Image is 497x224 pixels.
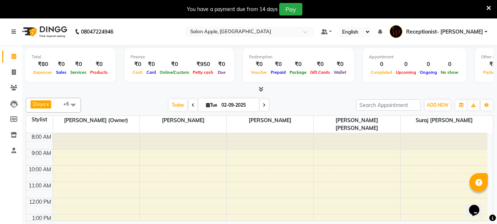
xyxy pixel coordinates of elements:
[390,25,402,38] img: Receptionist- Sayali
[88,60,110,69] div: ₹0
[369,54,460,60] div: Appointment
[81,21,113,42] b: 08047224946
[439,60,460,69] div: 0
[288,60,308,69] div: ₹0
[88,70,110,75] span: Products
[68,70,88,75] span: Services
[439,70,460,75] span: No show
[332,60,348,69] div: ₹0
[53,116,139,125] span: [PERSON_NAME] (Owner)
[19,21,69,42] img: logo
[191,70,215,75] span: Petty cash
[169,99,187,111] span: Today
[28,198,53,206] div: 12:00 PM
[427,102,448,108] span: ADD NEW
[191,60,215,69] div: ₹950
[31,214,53,222] div: 1:00 PM
[33,101,46,107] span: Divya
[131,60,145,69] div: ₹0
[54,60,68,69] div: ₹0
[269,60,288,69] div: ₹0
[369,60,394,69] div: 0
[249,70,269,75] span: Voucher
[158,70,191,75] span: Online/Custom
[356,99,420,111] input: Search Appointment
[308,60,332,69] div: ₹0
[145,70,158,75] span: Card
[308,70,332,75] span: Gift Cards
[406,28,483,36] span: Receptionist- [PERSON_NAME]
[418,70,439,75] span: Ongoing
[279,3,302,15] button: Pay
[394,60,418,69] div: 0
[249,54,348,60] div: Redemption
[158,60,191,69] div: ₹0
[131,70,145,75] span: Cash
[332,70,348,75] span: Wallet
[401,116,487,125] span: Suraj [PERSON_NAME]
[314,116,400,133] span: [PERSON_NAME] [PERSON_NAME]
[32,70,54,75] span: Expenses
[32,54,110,60] div: Total
[32,60,54,69] div: ₹80
[54,70,68,75] span: Sales
[216,70,227,75] span: Due
[227,116,313,125] span: [PERSON_NAME]
[27,182,53,190] div: 11:00 AM
[249,60,269,69] div: ₹0
[30,149,53,157] div: 9:00 AM
[131,54,228,60] div: Finance
[140,116,226,125] span: [PERSON_NAME]
[219,100,256,111] input: 2025-09-02
[288,70,308,75] span: Package
[30,133,53,141] div: 8:00 AM
[215,60,228,69] div: ₹0
[27,166,53,173] div: 10:00 AM
[425,100,450,110] button: ADD NEW
[204,102,219,108] span: Tue
[466,194,490,217] iframe: chat widget
[26,116,53,124] div: Stylist
[145,60,158,69] div: ₹0
[187,6,278,13] div: You have a payment due from 14 days
[418,60,439,69] div: 0
[369,70,394,75] span: Completed
[63,101,75,107] span: +6
[46,101,49,107] a: x
[269,70,288,75] span: Prepaid
[394,70,418,75] span: Upcoming
[68,60,88,69] div: ₹0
